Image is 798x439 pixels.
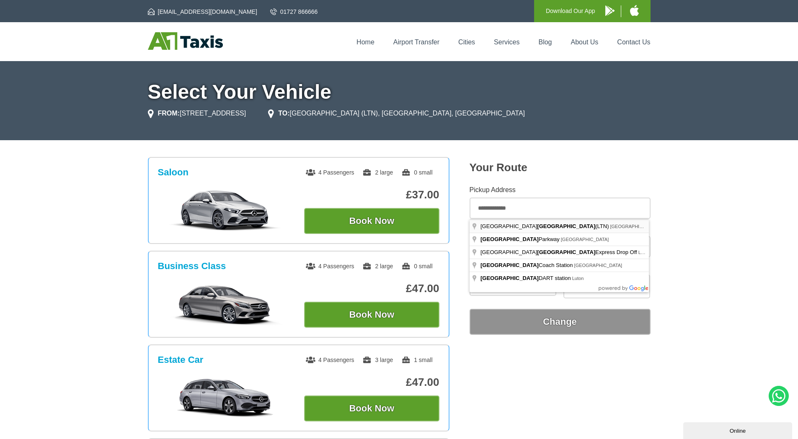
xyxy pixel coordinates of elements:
h1: Select Your Vehicle [148,82,651,102]
a: 01727 866666 [270,8,318,16]
a: Cities [458,39,475,46]
p: Download Our App [546,6,595,16]
span: [GEOGRAPHIC_DATA] [561,237,609,242]
span: Luton [638,250,650,255]
button: Change [470,309,651,335]
img: Business Class [162,283,288,325]
span: 1 small [401,357,432,363]
span: 2 large [362,169,393,176]
img: A1 Taxis Android App [605,5,615,16]
a: About Us [571,39,599,46]
h3: Saloon [158,167,189,178]
button: Book Now [304,208,439,234]
h3: Estate Car [158,354,204,365]
button: Book Now [304,395,439,421]
label: Pickup Address [470,187,651,193]
button: Book Now [304,302,439,328]
img: A1 Taxis iPhone App [630,5,639,16]
img: A1 Taxis St Albans LTD [148,32,223,50]
a: Services [494,39,519,46]
a: Airport Transfer [393,39,439,46]
span: DART station [480,275,572,281]
p: £47.00 [304,376,439,389]
span: Parkway [480,236,561,242]
span: [GEOGRAPHIC_DATA] [537,223,595,229]
a: Blog [538,39,552,46]
span: [GEOGRAPHIC_DATA] [480,275,539,281]
p: £47.00 [304,282,439,295]
p: £37.00 [304,188,439,201]
h2: Your Route [470,161,651,174]
span: 3 large [362,357,393,363]
span: 0 small [401,169,432,176]
li: [GEOGRAPHIC_DATA] (LTN), [GEOGRAPHIC_DATA], [GEOGRAPHIC_DATA] [268,108,525,118]
span: [GEOGRAPHIC_DATA] (LTN) [480,223,610,229]
strong: TO: [278,110,289,117]
iframe: chat widget [683,421,794,439]
strong: FROM: [158,110,180,117]
span: [GEOGRAPHIC_DATA] [610,224,659,229]
span: [GEOGRAPHIC_DATA] Express Drop Off [480,249,638,255]
span: [GEOGRAPHIC_DATA] [480,262,539,268]
a: Home [356,39,374,46]
li: [STREET_ADDRESS] [148,108,246,118]
span: 4 Passengers [306,263,354,270]
img: Saloon [162,190,288,231]
span: 4 Passengers [306,169,354,176]
a: [EMAIL_ADDRESS][DOMAIN_NAME] [148,8,257,16]
img: Estate Car [162,377,288,419]
span: [GEOGRAPHIC_DATA] [480,236,539,242]
a: Contact Us [617,39,650,46]
span: Coach Station [480,262,574,268]
span: 2 large [362,263,393,270]
span: 0 small [401,263,432,270]
span: [GEOGRAPHIC_DATA] [574,263,622,268]
span: [GEOGRAPHIC_DATA] [537,249,595,255]
span: Luton [572,276,584,281]
h3: Business Class [158,261,226,272]
span: 4 Passengers [306,357,354,363]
